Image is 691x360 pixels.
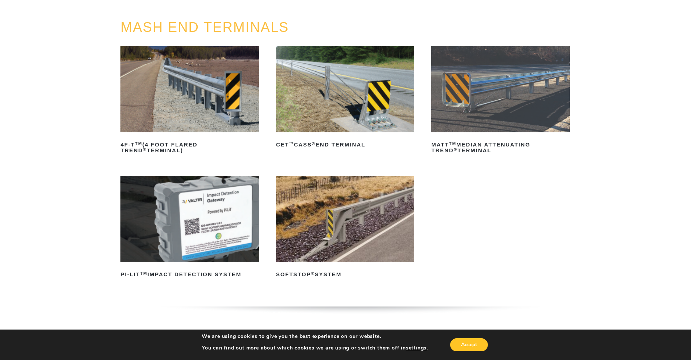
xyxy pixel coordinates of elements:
img: SoftStop System End Terminal [276,176,414,262]
button: settings [406,345,427,351]
h2: MATT Median Attenuating TREND Terminal [431,139,569,156]
sup: ™ [289,141,294,146]
sup: ® [143,147,147,152]
sup: ® [454,147,457,152]
h2: 4F-T (4 Foot Flared TREND Terminal) [120,139,259,156]
a: MATTTMMedian Attenuating TREND®Terminal [431,46,569,156]
a: CET™CASS®End Terminal [276,46,414,150]
a: 4F-TTM(4 Foot Flared TREND®Terminal) [120,46,259,156]
sup: TM [140,271,147,276]
sup: TM [135,141,142,146]
sup: ® [311,271,314,276]
a: SoftStop®System [276,176,414,280]
a: MASH END TERMINALS [120,20,289,35]
p: You can find out more about which cookies we are using or switch them off in . [202,345,428,351]
p: We are using cookies to give you the best experience on our website. [202,333,428,340]
a: PI-LITTMImpact Detection System [120,176,259,280]
h2: PI-LIT Impact Detection System [120,269,259,280]
h2: CET CASS End Terminal [276,139,414,150]
sup: ® [312,141,316,146]
button: Accept [450,338,488,351]
sup: TM [449,141,456,146]
h2: SoftStop System [276,269,414,280]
